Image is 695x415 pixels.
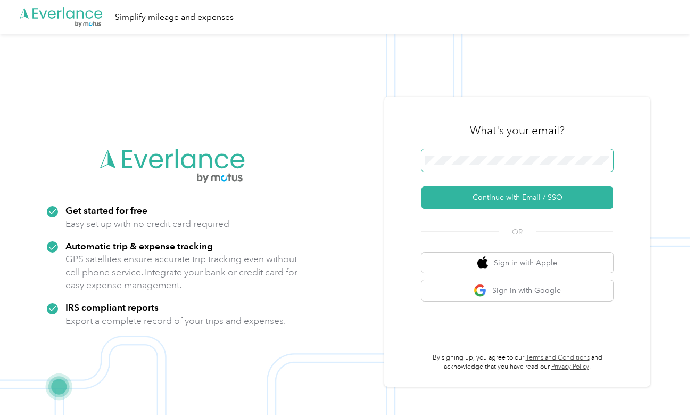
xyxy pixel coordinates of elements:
img: apple logo [477,256,488,270]
span: OR [499,226,536,238]
img: google logo [474,284,487,297]
button: google logoSign in with Google [421,280,613,301]
p: Export a complete record of your trips and expenses. [65,314,286,328]
button: Continue with Email / SSO [421,186,613,209]
h3: What's your email? [470,123,565,138]
button: apple logoSign in with Apple [421,253,613,273]
p: Easy set up with no credit card required [65,217,229,231]
strong: IRS compliant reports [65,302,159,313]
strong: Automatic trip & expense tracking [65,240,213,251]
div: Simplify mileage and expenses [115,11,234,24]
p: GPS satellites ensure accurate trip tracking even without cell phone service. Integrate your bank... [65,253,298,292]
a: Privacy Policy [551,363,589,371]
p: By signing up, you agree to our and acknowledge that you have read our . [421,353,613,372]
strong: Get started for free [65,205,147,216]
a: Terms and Conditions [526,354,590,362]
